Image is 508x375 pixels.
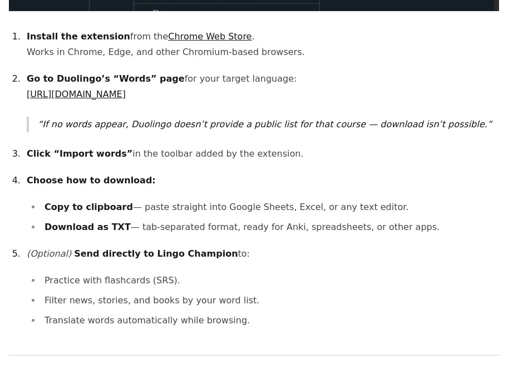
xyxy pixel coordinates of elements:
[41,219,499,235] li: — tab-separated format, ready for Anki, spreadsheets, or other apps.
[27,246,499,262] p: to:
[27,175,156,186] strong: Choose how to download:
[27,146,499,162] p: in the toolbar added by the extension.
[41,293,499,308] li: Filter news, stories, and books by your word list.
[168,31,251,42] a: Chrome Web Store
[45,202,133,212] strong: Copy to clipboard
[74,248,238,259] strong: Send directly to Lingo Champion
[27,73,185,84] strong: Go to Duolingo’s “Words” page
[27,148,132,159] strong: Click “Import words”
[27,89,126,99] a: [URL][DOMAIN_NAME]
[45,222,131,232] strong: Download as TXT
[41,313,499,328] li: Translate words automatically while browsing.
[27,29,499,60] p: from the . Works in Chrome, Edge, and other Chromium-based browsers.
[27,31,130,42] strong: Install the extension
[41,273,499,288] li: Practice with flashcards (SRS).
[41,199,499,215] li: — paste straight into Google Sheets, Excel, or any text editor.
[27,71,499,102] p: for your target language:
[27,248,71,259] em: (Optional)
[38,117,499,132] p: If no words appear, Duolingo doesn’t provide a public list for that course — download isn’t possi...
